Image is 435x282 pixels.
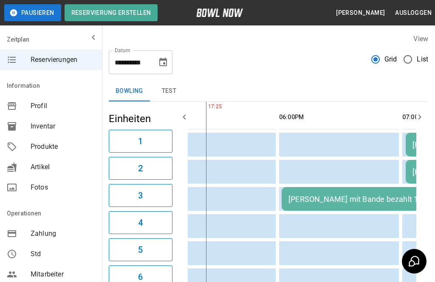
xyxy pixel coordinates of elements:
span: Inventar [31,121,95,131]
button: 1 [109,130,172,153]
button: 3 [109,184,172,207]
span: Zahlung [31,229,95,239]
button: 5 [109,238,172,261]
label: View [413,35,428,43]
button: Pausieren [4,4,61,21]
span: Fotos [31,182,95,193]
span: Reservierungen [31,55,95,65]
span: Std [31,249,95,259]
span: Mitarbeiter [31,269,95,279]
button: test [150,81,188,101]
h5: Einheiten [109,112,172,126]
img: logo [196,8,243,17]
button: Choose date, selected date is 3. Sep. 2025 [155,54,172,71]
h6: 5 [138,243,143,257]
button: [PERSON_NAME] [333,5,388,21]
button: Reservierung erstellen [65,4,158,21]
span: Grid [384,54,397,64]
button: Bowling [109,81,150,101]
h6: 3 [138,189,143,202]
button: Ausloggen [392,5,435,21]
div: inventory tabs [109,81,428,101]
h6: 4 [138,216,143,229]
span: Produkte [31,142,95,152]
th: 06:00PM [279,105,399,129]
button: 4 [109,211,172,234]
button: 2 [109,157,172,180]
span: Profil [31,101,95,111]
span: Artikel [31,162,95,172]
span: 17:25 [206,103,208,111]
span: List [417,54,428,64]
h6: 2 [138,162,143,175]
h6: 1 [138,134,143,148]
